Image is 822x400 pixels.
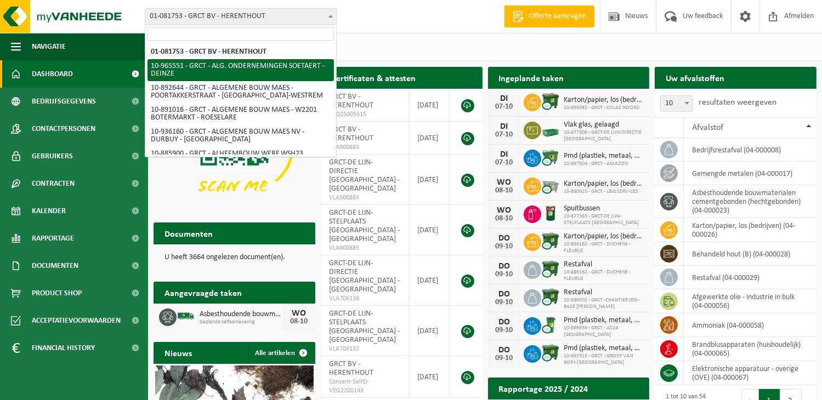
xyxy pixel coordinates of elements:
[564,260,644,269] span: Restafval
[684,313,817,337] td: ammoniak (04-000058)
[148,103,334,125] li: 10-891016 - GRCT - ALGEMENE BOUW MAES - W2201 BOTERMARKT - ROESELARE
[564,180,644,188] span: Karton/papier, los (bedrijven)
[494,346,515,355] div: DO
[145,8,337,25] span: 01-081753 - GRCT BV - HERENTHOUT
[494,150,515,159] div: DI
[329,110,401,119] span: RED25005615
[541,120,560,139] img: PB-MB-2000-MET-GN-01
[32,307,121,334] span: Acceptatievoorwaarden
[494,318,515,327] div: DO
[526,11,589,22] span: Offerte aanvragen
[329,360,373,377] span: GRCT BV - HERENTHOUT
[494,206,515,215] div: WO
[494,234,515,243] div: DO
[32,252,78,279] span: Documenten
[494,131,515,139] div: 07-10
[177,307,195,325] img: BL-SO-LV
[684,337,817,361] td: brandblusapparaten (huishoudelijk) (04-000065)
[165,254,304,261] p: U heeft 3664 ongelezen document(en).
[32,170,75,197] span: Contracten
[329,193,401,202] span: VLA900884
[494,94,515,103] div: DI
[488,378,599,399] h2: Rapportage 2025 / 2024
[32,197,66,225] span: Kalender
[564,105,644,111] span: 10-955092 - GRCT - COLAS NOORD
[32,33,66,60] span: Navigatie
[692,123,723,132] span: Afvalstof
[504,5,594,27] a: Offerte aanvragen
[541,176,560,195] img: WB-2500-CU
[154,222,224,244] h2: Documenten
[32,225,74,252] span: Rapportage
[329,310,400,344] span: GRCT-DE LIJN-STELPLAATS [GEOGRAPHIC_DATA] - [GEOGRAPHIC_DATA]
[329,209,400,243] span: GRCT-DE LIJN-STELPLAATS [GEOGRAPHIC_DATA] - [GEOGRAPHIC_DATA]
[541,288,560,306] img: WB-1100-CU
[329,244,401,253] span: VLA900885
[246,342,314,364] a: Alle artikelen
[148,147,334,169] li: 10-885900 - GRCT - ALHEEMBOUW WERF WSH23 AVELGEM - AVELGEM
[329,345,401,353] span: VLA706137
[154,282,253,303] h2: Aangevraagde taken
[494,178,515,187] div: WO
[564,188,644,195] span: 10-880925 - GRCT - L&G SERVICES
[541,344,560,362] img: WB-1100-CU
[409,356,450,398] td: [DATE]
[288,309,310,318] div: WO
[32,279,82,307] span: Product Shop
[494,262,515,271] div: DO
[32,334,95,362] span: Financial History
[564,232,644,241] span: Karton/papier, los (bedrijven)
[32,115,95,142] span: Contactpersonen
[684,185,817,218] td: asbesthoudende bouwmaterialen cementgebonden (hechtgebonden) (04-000023)
[564,353,644,366] span: 10-897318 - GRCT - GROEP VAN ROEY-[GEOGRAPHIC_DATA]
[564,121,644,129] span: Vlak glas, gelaagd
[494,103,515,111] div: 07-10
[494,290,515,299] div: DO
[564,241,644,254] span: 10-886162 - GRCT - DUCHENE - FLEURUS
[564,297,644,310] span: 10-896002 - GRCT -CHANTIER JDN - BASE [PERSON_NAME]
[541,204,560,222] img: PB-OT-0200-MET-00-03
[494,271,515,278] div: 09-10
[200,319,282,325] span: Geplande zelfaanlevering
[564,213,644,226] span: 10-877383 - GRCT-DE LIJN-STELPLAATS [GEOGRAPHIC_DATA]
[655,67,735,88] h2: Uw afvalstoffen
[564,325,644,338] span: 10-896636 - GRCT - AS24 [GEOGRAPHIC_DATA]
[564,96,644,105] span: Karton/papier, los (bedrijven)
[494,187,515,195] div: 08-10
[564,129,644,142] span: 10-877306 - GRCT-DE LIJN-DIRECTIE [GEOGRAPHIC_DATA]
[564,288,644,297] span: Restafval
[494,327,515,334] div: 09-10
[409,205,450,255] td: [DATE]
[541,260,560,278] img: WB-1100-CU
[684,289,817,313] td: afgewerkte olie - industrie in bulk (04-000056)
[684,242,817,266] td: behandeld hout (B) (04-000028)
[409,122,450,155] td: [DATE]
[329,378,401,395] span: Consent-SelfD-VEG2200143
[494,299,515,306] div: 09-10
[684,162,817,185] td: gemengde metalen (04-000017)
[145,9,336,24] span: 01-081753 - GRCT BV - HERENTHOUT
[494,355,515,362] div: 09-10
[329,158,400,193] span: GRCT-DE LIJN-DIRECTIE [GEOGRAPHIC_DATA] - [GEOGRAPHIC_DATA]
[329,259,400,294] span: GRCT-DE LIJN-DIRECTIE [GEOGRAPHIC_DATA] - [GEOGRAPHIC_DATA]
[564,152,644,161] span: Pmd (plastiek, metaal, drankkartons) (bedrijven)
[329,93,373,110] span: GRCT BV - HERENTHOUT
[409,306,450,356] td: [DATE]
[329,294,401,303] span: VLA706138
[32,60,73,88] span: Dashboard
[541,316,560,334] img: WB-0240-CU
[488,67,575,88] h2: Ingeplande taken
[660,95,693,112] span: 10
[541,92,560,111] img: WB-1100-CU
[148,81,334,103] li: 10-892644 - GRCT - ALGEMENE BOUW MAES - POORTAKKERSTRAAT - [GEOGRAPHIC_DATA]-WESTREM
[409,255,450,306] td: [DATE]
[494,122,515,131] div: DI
[148,59,334,81] li: 10-965551 - GRCT - ALG. ONDERNEMINGEN SOETAERT - DEINZE
[564,269,644,282] span: 10-886162 - GRCT - DUCHENE - FLEURUS
[699,98,776,107] label: resultaten weergeven
[661,96,693,111] span: 10
[154,342,203,363] h2: Nieuws
[329,143,401,152] span: VLA900883
[564,316,644,325] span: Pmd (plastiek, metaal, drankkartons) (bedrijven)
[409,89,450,122] td: [DATE]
